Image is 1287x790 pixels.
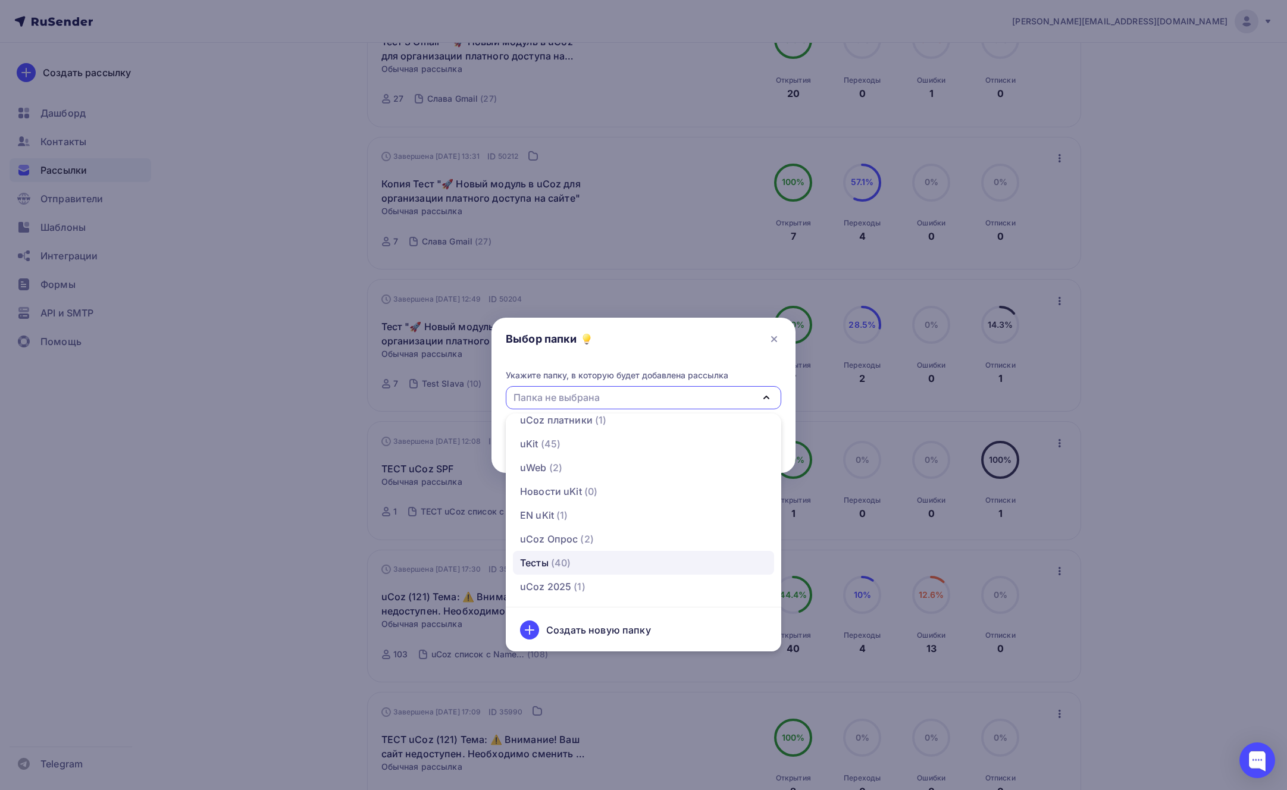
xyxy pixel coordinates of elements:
[520,532,578,546] div: uCoz Опрос
[506,369,728,381] div: Укажите папку, в которую будет добавлена рассылка
[520,508,554,522] div: EN uKit
[513,390,600,405] div: Папка не выбрана
[506,413,781,651] ul: Укажите папку, в которую будет добавлена рассылка Папка не выбрана
[595,413,606,427] span: (1)
[556,508,568,522] span: (1)
[520,460,547,475] div: uWeb
[574,579,585,594] span: (1)
[506,369,781,409] button: Укажите папку, в которую будет добавлена рассылка Папка не выбрана
[520,556,549,570] div: Тесты
[546,623,651,637] div: Создать новую папку
[520,413,593,427] div: uCoz платники
[520,484,582,499] div: Новости uKit
[541,437,561,451] span: (45)
[520,437,538,451] div: uKit
[580,532,593,546] span: (2)
[549,460,562,475] span: (2)
[551,556,571,570] span: (40)
[520,579,571,594] div: uCoz 2025
[506,332,577,346] h4: Выбор папки
[584,484,597,499] span: (0)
